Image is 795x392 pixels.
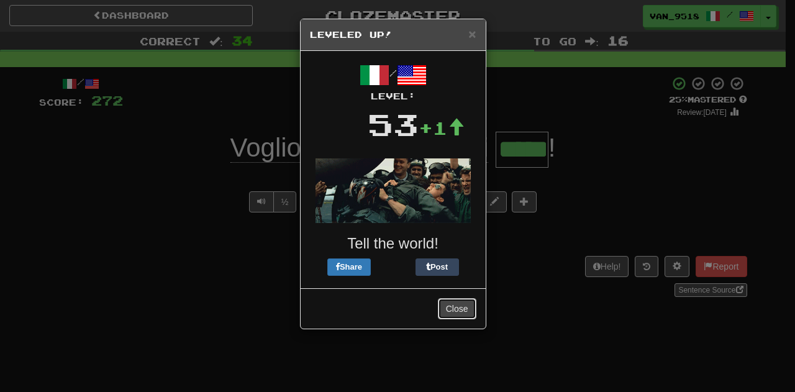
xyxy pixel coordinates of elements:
button: Share [327,258,371,276]
button: Post [416,258,459,276]
div: 53 [368,103,419,146]
h5: Leveled Up! [310,29,476,41]
button: Close [438,298,476,319]
div: Level: [310,90,476,103]
span: × [468,27,476,41]
button: Close [468,27,476,40]
div: +1 [419,116,465,140]
div: / [310,60,476,103]
iframe: X Post Button [371,258,416,276]
img: topgun-769e91374289d1a7cee4bdcce2229f64f1fa97f7cbbef9a35b896cb17c9c8419.gif [316,158,471,223]
h3: Tell the world! [310,235,476,252]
